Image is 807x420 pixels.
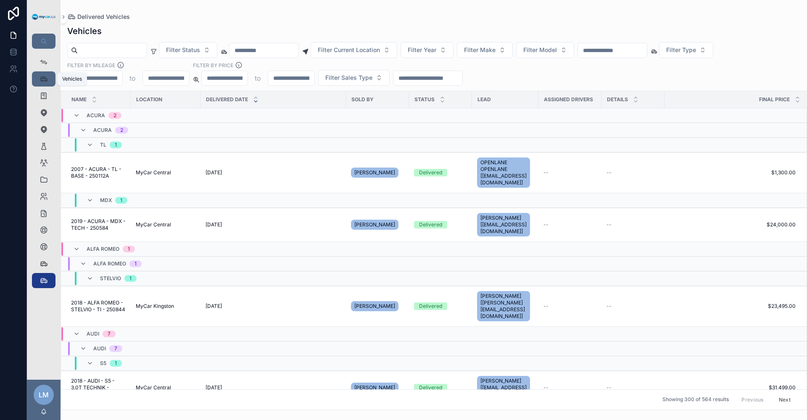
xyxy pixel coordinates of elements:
span: ACURA [93,127,112,134]
span: Delivered Date [206,96,248,103]
span: [PERSON_NAME] [354,303,395,310]
span: [PERSON_NAME] [354,169,395,176]
button: Select Button [516,42,574,58]
a: -- [607,303,659,310]
div: 1 [134,260,137,267]
span: OPENLANE OPENLANE [[EMAIL_ADDRESS][DOMAIN_NAME]] [480,159,527,186]
a: [PERSON_NAME] [351,218,404,231]
span: Filter Make [464,46,496,54]
span: [PERSON_NAME] [[EMAIL_ADDRESS][DOMAIN_NAME]] [480,378,527,398]
a: [PERSON_NAME] [351,166,404,179]
span: AUDI [87,331,99,337]
span: Assigned Drivers [544,96,593,103]
span: MyCar Central [136,169,171,176]
span: -- [607,303,612,310]
div: Delivered [419,221,442,228]
a: MyCar Central [136,169,195,176]
span: -- [543,303,549,310]
a: [PERSON_NAME] [[EMAIL_ADDRESS][DOMAIN_NAME]] [477,374,533,401]
button: Select Button [311,42,397,58]
span: $31,499.00 [665,384,796,391]
a: 2018 - ALFA ROMEO - STELVIO - TI - 250844 [71,299,126,313]
a: -- [607,169,659,176]
a: Delivered [414,221,467,228]
span: [PERSON_NAME] [[EMAIL_ADDRESS][DOMAIN_NAME]] [480,215,527,235]
span: [DATE] [206,221,222,228]
div: 1 [128,246,130,252]
p: to [129,73,136,83]
span: LM [39,390,49,400]
a: [DATE] [206,384,341,391]
span: ALFA ROMEO [87,246,119,252]
button: Select Button [159,42,217,58]
span: Filter Sales Type [325,73,372,82]
span: ACURA [87,112,105,119]
span: [DATE] [206,303,222,310]
a: Delivered [414,169,467,176]
a: 2007 - ACURA - TL - BASE - 250112A [71,166,126,179]
span: AUDI [93,345,106,352]
button: Select Button [457,42,513,58]
div: 1 [115,142,117,148]
a: -- [607,221,659,228]
a: [PERSON_NAME] [[EMAIL_ADDRESS][DOMAIN_NAME]] [477,211,533,238]
div: 2 [120,127,123,134]
span: Filter Year [408,46,436,54]
span: [DATE] [206,384,222,391]
span: -- [543,384,549,391]
span: Filter Type [666,46,696,54]
span: -- [607,169,612,176]
div: Delivered [419,169,442,176]
div: 7 [114,345,117,352]
img: App logo [32,14,55,20]
span: Location [136,96,162,103]
div: 1 [115,360,117,367]
a: $1,300.00 [665,169,796,176]
a: Delivered [414,302,467,310]
span: Sold By [351,96,374,103]
span: Showing 300 of 564 results [662,396,729,403]
a: -- [543,221,596,228]
span: MDX [100,197,112,204]
span: $23,495.00 [665,303,796,310]
button: Select Button [401,42,454,58]
a: -- [607,384,659,391]
div: Delivered [419,384,442,391]
span: [PERSON_NAME] [[PERSON_NAME][EMAIL_ADDRESS][DOMAIN_NAME]] [480,293,527,320]
span: STELVIO [100,275,121,282]
span: ALFA ROMEO [93,260,126,267]
a: [PERSON_NAME] [[PERSON_NAME][EMAIL_ADDRESS][DOMAIN_NAME]] [477,289,533,323]
span: -- [607,384,612,391]
div: 1 [120,197,122,204]
span: S5 [100,360,106,367]
a: OPENLANE OPENLANE [[EMAIL_ADDRESS][DOMAIN_NAME]] [477,156,533,189]
a: $24,000.00 [665,221,796,228]
label: FILTER BY PRICE [193,61,233,69]
a: -- [543,169,596,176]
a: 2018 - AUDI - S5 - 3.0T TECHNIK - 250529B [71,378,126,398]
span: -- [607,221,612,228]
a: MyCar Central [136,221,195,228]
a: Delivered Vehicles [67,13,130,21]
div: 7 [108,331,111,337]
div: 2 [113,112,116,119]
button: Select Button [318,70,390,86]
div: Delivered [419,302,442,310]
span: TL [100,142,106,148]
div: scrollable content [27,49,61,299]
a: 2019 - ACURA - MDX - TECH - 250584 [71,218,126,231]
div: 1 [129,275,132,282]
span: Filter Status [166,46,200,54]
a: MyCar Central [136,384,195,391]
span: Filter Model [523,46,557,54]
button: Select Button [659,42,713,58]
a: [PERSON_NAME] [351,299,404,313]
a: Delivered [414,384,467,391]
span: [PERSON_NAME] [354,384,395,391]
span: Lead [477,96,491,103]
label: Filter By Mileage [67,61,115,69]
a: -- [543,303,596,310]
